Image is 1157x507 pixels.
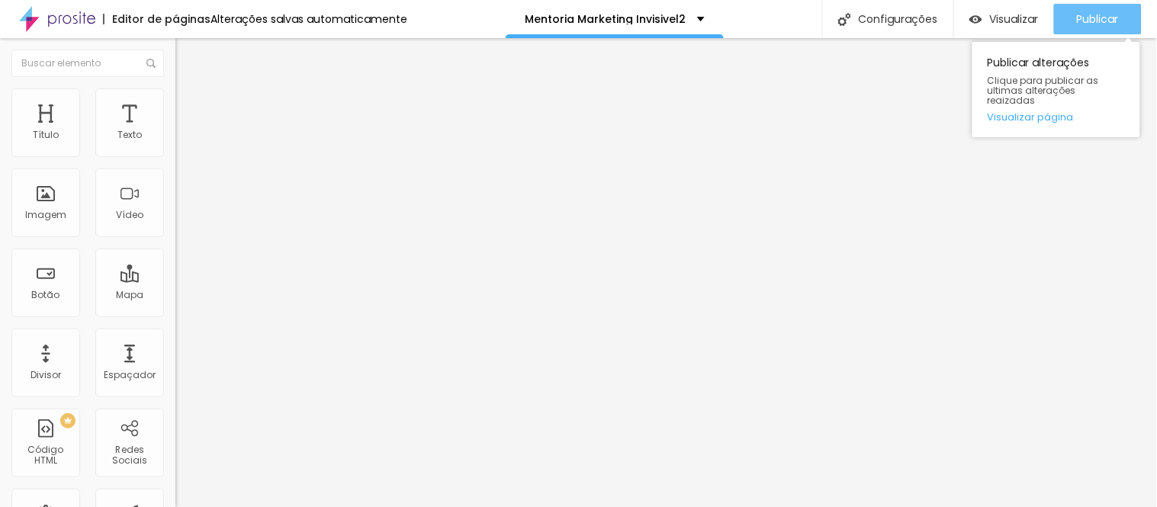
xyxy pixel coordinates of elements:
[11,50,164,77] input: Buscar elemento
[32,290,60,300] div: Botão
[525,14,686,24] p: Mentoria Marketing Invisivel2
[988,75,1125,106] span: Clique para publicar as ultimas alterações reaizadas
[117,130,142,140] div: Texto
[116,210,143,220] div: Vídeo
[99,444,159,467] div: Redes Sociais
[954,4,1054,34] button: Visualizar
[31,370,61,380] div: Divisor
[1077,13,1119,25] span: Publicar
[104,370,156,380] div: Espaçador
[969,13,982,26] img: view-1.svg
[103,14,211,24] div: Editor de páginas
[15,444,76,467] div: Código HTML
[838,13,851,26] img: Icone
[25,210,66,220] div: Imagem
[33,130,59,140] div: Título
[146,59,156,68] img: Icone
[116,290,143,300] div: Mapa
[175,38,1157,507] iframe: Editor
[988,112,1125,122] a: Visualizar página
[1054,4,1142,34] button: Publicar
[211,14,407,24] div: Alterações salvas automaticamente
[972,42,1140,137] div: Publicar alterações
[990,13,1039,25] span: Visualizar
